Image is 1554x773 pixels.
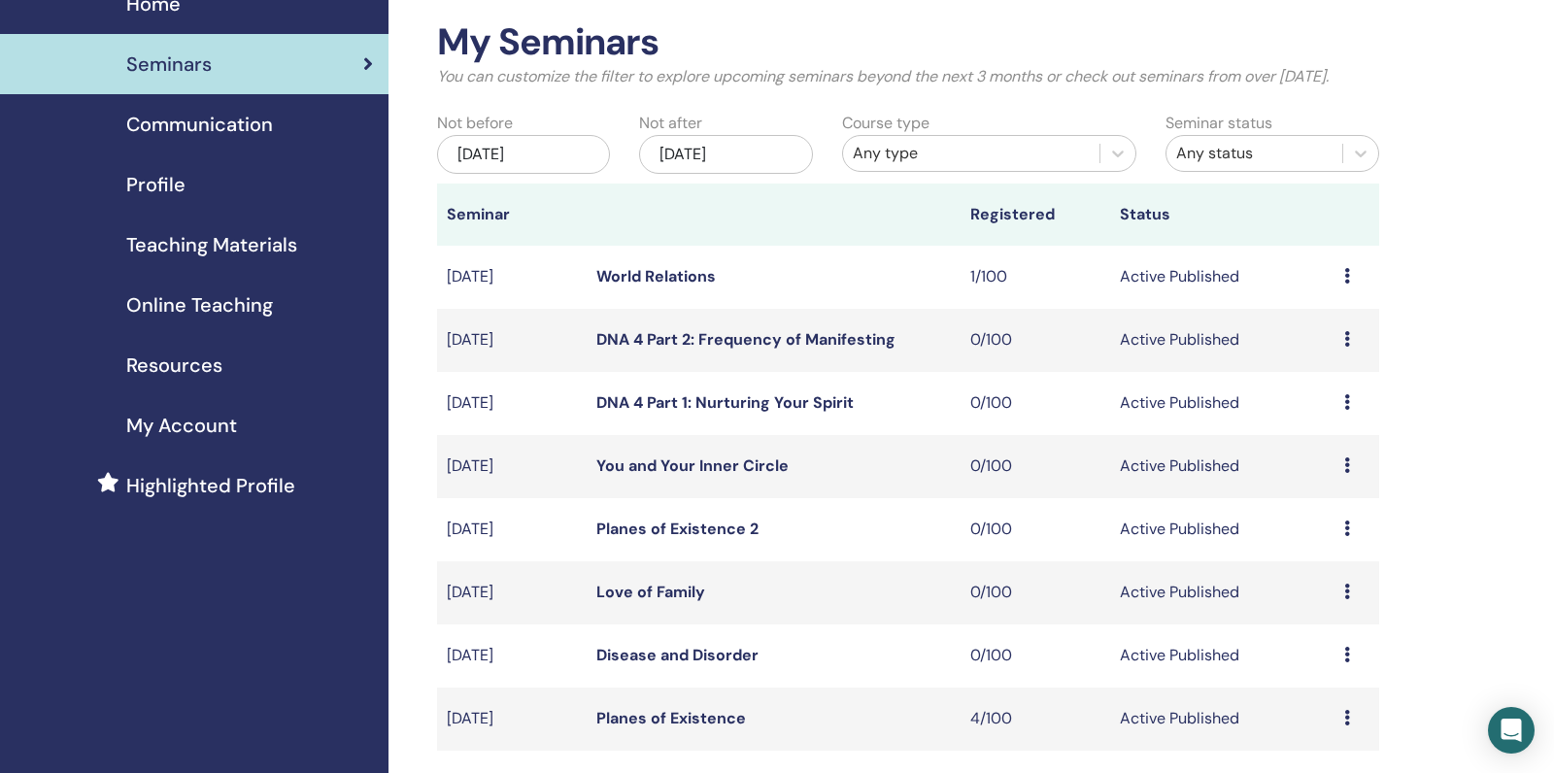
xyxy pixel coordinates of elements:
[437,498,587,561] td: [DATE]
[1110,688,1334,751] td: Active Published
[596,645,759,665] a: Disease and Disorder
[437,561,587,624] td: [DATE]
[596,582,705,602] a: Love of Family
[126,411,237,440] span: My Account
[1110,246,1334,309] td: Active Published
[126,351,222,380] span: Resources
[437,65,1379,88] p: You can customize the filter to explore upcoming seminars beyond the next 3 months or check out s...
[437,246,587,309] td: [DATE]
[853,142,1090,165] div: Any type
[437,435,587,498] td: [DATE]
[437,184,587,246] th: Seminar
[437,112,513,135] label: Not before
[126,110,273,139] span: Communication
[961,688,1110,751] td: 4/100
[437,309,587,372] td: [DATE]
[1110,624,1334,688] td: Active Published
[639,135,812,174] div: [DATE]
[437,688,587,751] td: [DATE]
[596,519,759,539] a: Planes of Existence 2
[596,392,854,413] a: DNA 4 Part 1: Nurturing Your Spirit
[961,624,1110,688] td: 0/100
[1110,498,1334,561] td: Active Published
[1110,309,1334,372] td: Active Published
[596,455,789,476] a: You and Your Inner Circle
[639,112,702,135] label: Not after
[961,184,1110,246] th: Registered
[126,230,297,259] span: Teaching Materials
[437,624,587,688] td: [DATE]
[1110,184,1334,246] th: Status
[842,112,929,135] label: Course type
[596,266,716,286] a: World Relations
[1165,112,1272,135] label: Seminar status
[1110,561,1334,624] td: Active Published
[437,135,610,174] div: [DATE]
[1176,142,1333,165] div: Any status
[1110,372,1334,435] td: Active Published
[961,246,1110,309] td: 1/100
[126,290,273,319] span: Online Teaching
[961,309,1110,372] td: 0/100
[596,329,895,350] a: DNA 4 Part 2: Frequency of Manifesting
[961,435,1110,498] td: 0/100
[961,498,1110,561] td: 0/100
[437,372,587,435] td: [DATE]
[1110,435,1334,498] td: Active Published
[437,20,1379,65] h2: My Seminars
[1488,707,1535,754] div: Open Intercom Messenger
[126,471,295,500] span: Highlighted Profile
[961,372,1110,435] td: 0/100
[126,50,212,79] span: Seminars
[961,561,1110,624] td: 0/100
[126,170,186,199] span: Profile
[596,708,746,728] a: Planes of Existence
